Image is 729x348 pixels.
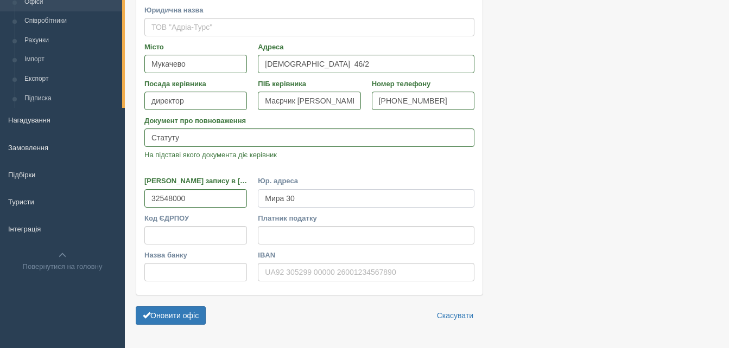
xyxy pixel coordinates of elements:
label: [PERSON_NAME] запису в [GEOGRAPHIC_DATA] [144,176,247,186]
button: Оновити офіс [136,306,206,325]
a: Експорт [20,69,122,89]
label: Номер телефону [372,79,474,89]
label: Назва банку [144,250,247,260]
label: Юр. адреса [258,176,474,186]
p: На підставі якого документа діє керівник [144,150,474,160]
input: UA92 305299 00000 26001234567890 [258,263,474,281]
a: Рахунки [20,31,122,50]
a: Імпорт [20,50,122,69]
label: Місто [144,42,247,52]
input: Статуту, Виписки з ЄДР, Довіреності №, etc. [144,128,474,147]
label: ПІБ керівника [258,79,360,89]
label: Документ про повноваження [144,115,474,126]
input: ТОВ "Адріа-Турс" [144,18,474,36]
a: Підписка [20,89,122,108]
a: Скасувати [430,306,480,325]
a: Співробітники [20,11,122,31]
label: Адреса [258,42,474,52]
label: Платник податку [258,213,474,223]
label: Посада керівника [144,79,247,89]
label: Юридична назва [144,5,474,15]
label: Код ЄДРПОУ [144,213,247,223]
label: IBAN [258,250,474,260]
